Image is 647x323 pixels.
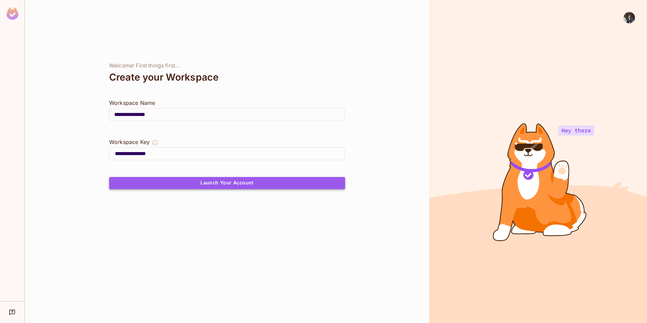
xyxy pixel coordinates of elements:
[6,7,19,20] img: SReyMgAAAABJRU5ErkJggg==
[109,62,345,69] div: Welcome! First things first...
[109,138,150,146] div: Workspace Key
[624,12,635,23] img: abdulfattah qasem
[109,69,345,85] div: Create your Workspace
[109,99,345,107] div: Workspace Name
[152,138,158,147] button: The Workspace Key is unique, and serves as the identifier of your workspace.
[109,177,345,189] button: Launch Your Account
[5,305,20,319] div: Help & Updates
